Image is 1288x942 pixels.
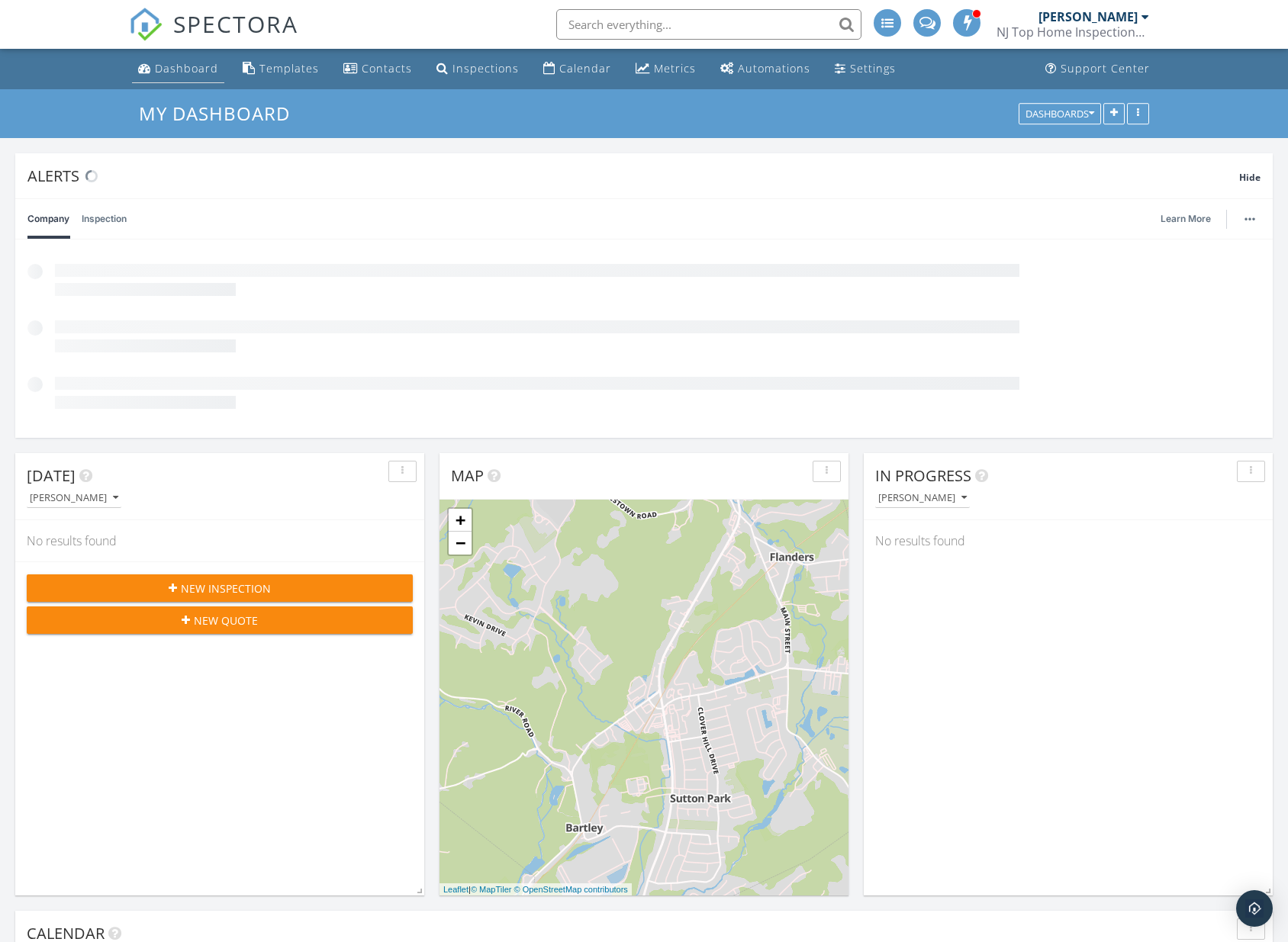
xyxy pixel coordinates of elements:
[878,493,967,503] div: [PERSON_NAME]
[82,199,127,239] a: Inspection
[27,465,76,486] span: [DATE]
[1245,217,1255,220] img: ellipsis-632cfdd7c38ec3a7d453.svg
[875,465,971,486] span: In Progress
[27,606,413,634] button: New Quote
[1236,890,1273,927] div: Open Intercom Messenger
[132,55,224,83] a: Dashboard
[1026,108,1094,119] div: Dashboards
[556,9,861,40] input: Search everything...
[259,61,319,76] div: Templates
[30,493,118,503] div: [PERSON_NAME]
[864,520,1273,561] div: No results found
[237,55,325,83] a: Templates
[27,574,413,602] button: New Inspection
[1161,211,1220,227] a: Learn More
[129,21,298,53] a: SPECTORA
[443,885,469,894] a: Leaflet
[27,199,69,239] a: Company
[537,55,617,83] a: Calendar
[1038,9,1138,24] div: [PERSON_NAME]
[514,885,628,894] a: © OpenStreetMap contributors
[1239,171,1261,184] span: Hide
[654,61,696,76] div: Metrics
[173,8,298,40] span: SPECTORA
[139,101,303,126] a: My Dashboard
[337,55,418,83] a: Contacts
[471,885,512,894] a: © MapTiler
[452,61,519,76] div: Inspections
[1019,103,1101,124] button: Dashboards
[194,612,258,629] span: New Quote
[738,61,810,76] div: Automations
[451,465,484,486] span: Map
[559,61,611,76] div: Calendar
[714,55,816,83] a: Automations (Advanced)
[27,488,121,509] button: [PERSON_NAME]
[829,55,902,83] a: Settings
[850,61,896,76] div: Settings
[997,24,1149,40] div: NJ Top Home Inspections LLC
[27,166,1239,186] div: Alerts
[181,580,271,596] span: New Inspection
[1039,55,1156,83] a: Support Center
[630,55,702,83] a: Metrics
[449,532,472,555] a: Zoom out
[430,55,525,83] a: Inspections
[449,509,472,532] a: Zoom in
[129,8,163,41] img: The Best Home Inspection Software - Spectora
[1061,61,1150,76] div: Support Center
[362,61,412,76] div: Contacts
[875,488,970,509] button: [PERSON_NAME]
[155,61,218,76] div: Dashboard
[440,883,632,896] div: |
[15,520,424,561] div: No results found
